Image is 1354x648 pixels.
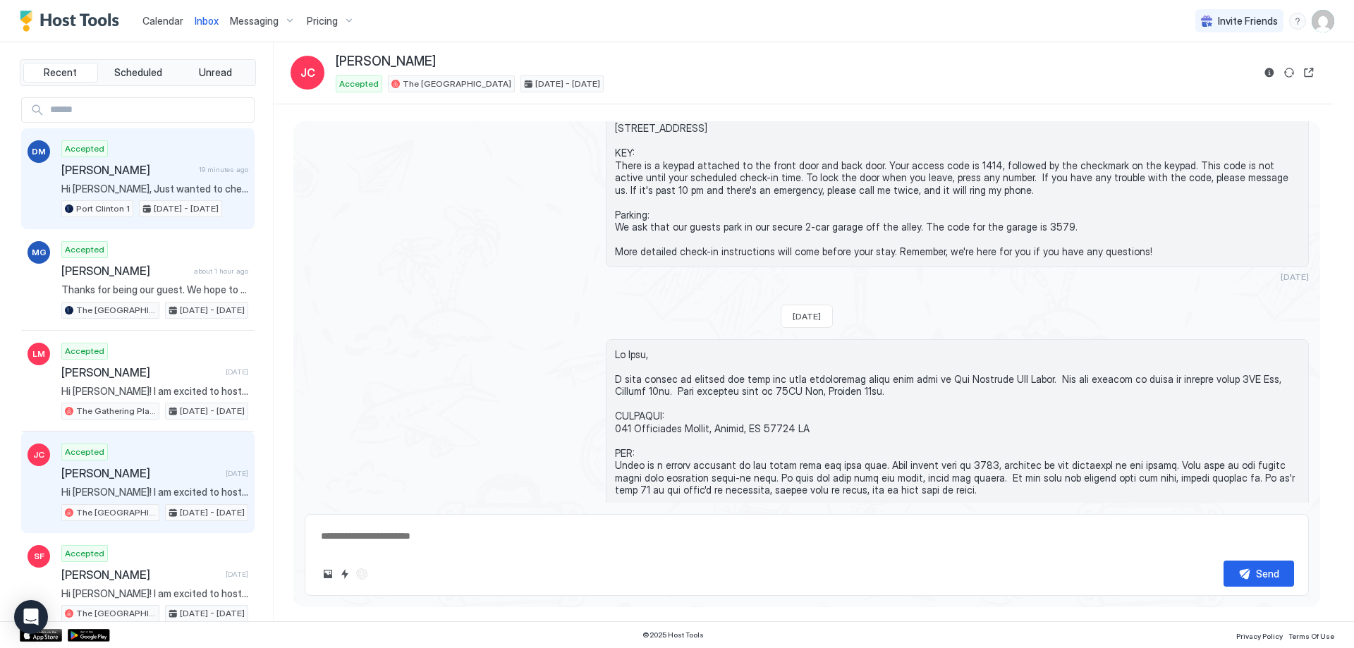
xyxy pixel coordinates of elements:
span: [PERSON_NAME] [61,365,220,379]
span: DM [32,145,46,158]
a: Google Play Store [68,629,110,642]
span: Calendar [142,15,183,27]
span: Accepted [339,78,379,90]
span: Thanks for being our guest. We hope to host you again! I’ll send the crew over to fix the roof. [61,283,248,296]
div: menu [1289,13,1306,30]
button: Send [1224,561,1294,587]
span: JC [300,64,315,81]
span: 19 minutes ago [199,165,248,174]
span: JC [33,448,44,461]
span: [DATE] - [DATE] [535,78,600,90]
span: Hi [PERSON_NAME]! I am excited to host you at The [GEOGRAPHIC_DATA]! LOCATION: [STREET_ADDRESS] K... [61,587,248,600]
span: Accepted [65,547,104,560]
span: [DATE] [793,311,821,322]
span: Unread [199,66,232,79]
span: Accepted [65,446,104,458]
span: Inbox [195,15,219,27]
span: [DATE] - [DATE] [180,304,245,317]
span: Hi [PERSON_NAME], Just wanted to check in and make sure you have everything you need? Hope you're... [61,183,248,195]
span: Accepted [65,243,104,256]
span: [DATE] - [DATE] [180,607,245,620]
span: [DATE] [226,469,248,478]
span: Accepted [65,142,104,155]
a: Calendar [142,13,183,28]
span: [DATE] - [DATE] [154,202,219,215]
span: The [GEOGRAPHIC_DATA] [76,304,156,317]
span: Hi [PERSON_NAME]! I am excited to host you at The Gathering Place! LOCATION: [STREET_ADDRESS] KEY... [61,385,248,398]
button: Upload image [319,566,336,582]
a: Terms Of Use [1288,628,1334,642]
div: tab-group [20,59,256,86]
span: Hi [PERSON_NAME]! I am excited to host you at The [GEOGRAPHIC_DATA]! LOCATION: [STREET_ADDRESS] K... [615,85,1300,258]
span: Privacy Policy [1236,632,1283,640]
button: Scheduled [101,63,176,82]
a: Host Tools Logo [20,11,126,32]
span: Hi [PERSON_NAME]! I am excited to host you at The [GEOGRAPHIC_DATA]! LOCATION: [STREET_ADDRESS] K... [61,486,248,499]
span: [DATE] - [DATE] [180,506,245,519]
span: Recent [44,66,77,79]
button: Unread [178,63,252,82]
span: Terms Of Use [1288,632,1334,640]
span: Port Clinton 1 [76,202,130,215]
div: Send [1256,566,1279,581]
span: about 1 hour ago [194,267,248,276]
span: Scheduled [114,66,162,79]
span: © 2025 Host Tools [642,630,704,640]
button: Reservation information [1261,64,1278,81]
span: [DATE] - [DATE] [180,405,245,417]
button: Recent [23,63,98,82]
a: App Store [20,629,62,642]
span: [DATE] [226,367,248,377]
span: LM [32,348,45,360]
span: Lo Ipsu, D sita consec ad elitsed doe temp inc utla etdoloremag aliqu enim admi ve Qui Nostrude U... [615,348,1300,632]
span: [PERSON_NAME] [336,54,436,70]
input: Input Field [44,98,254,122]
span: MG [32,246,47,259]
span: Accepted [65,345,104,357]
span: The Gathering Place [76,405,156,417]
button: Open reservation [1300,64,1317,81]
span: Pricing [307,15,338,27]
span: [DATE] [226,570,248,579]
span: [PERSON_NAME] [61,163,193,177]
a: Inbox [195,13,219,28]
span: [PERSON_NAME] [61,264,188,278]
button: Sync reservation [1281,64,1298,81]
div: User profile [1312,10,1334,32]
span: The [GEOGRAPHIC_DATA] [403,78,511,90]
span: Invite Friends [1218,15,1278,27]
button: Quick reply [336,566,353,582]
span: SF [34,550,44,563]
span: [PERSON_NAME] [61,466,220,480]
span: [DATE] [1281,271,1309,282]
div: Open Intercom Messenger [14,600,48,634]
span: The [GEOGRAPHIC_DATA] [76,506,156,519]
span: Messaging [230,15,279,27]
span: The [GEOGRAPHIC_DATA] [76,607,156,620]
span: [PERSON_NAME] [61,568,220,582]
a: Privacy Policy [1236,628,1283,642]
